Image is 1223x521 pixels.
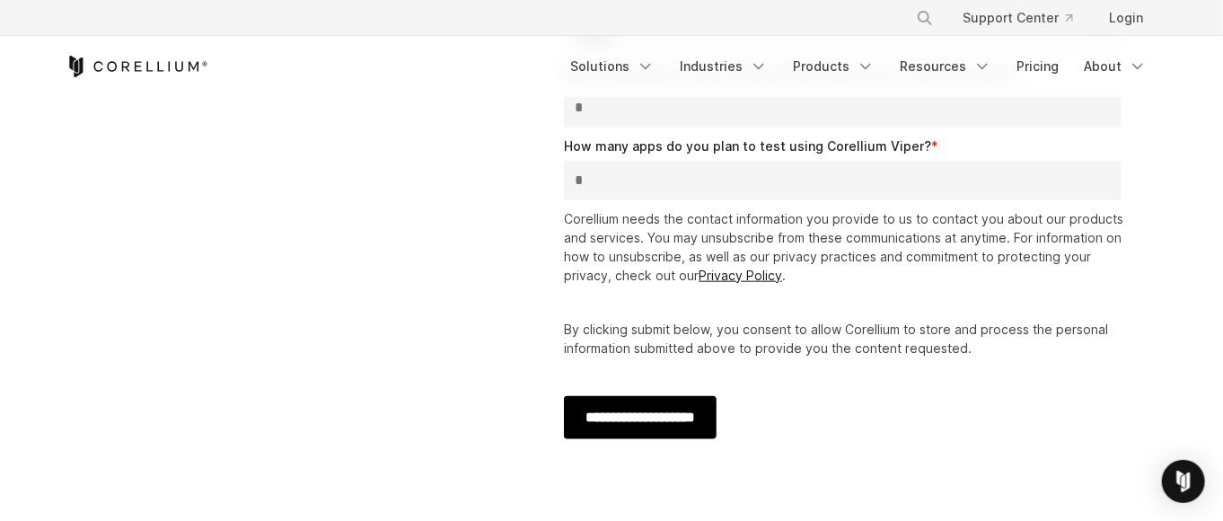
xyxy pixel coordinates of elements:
[1073,50,1157,83] a: About
[782,50,885,83] a: Products
[1095,2,1157,34] a: Login
[948,2,1087,34] a: Support Center
[699,268,782,283] a: Privacy Policy
[66,56,208,77] a: Corellium Home
[564,138,931,154] span: How many apps do you plan to test using Corellium Viper?
[669,50,779,83] a: Industries
[889,50,1002,83] a: Resources
[559,50,665,83] a: Solutions
[909,2,941,34] button: Search
[559,50,1157,83] div: Navigation Menu
[894,2,1157,34] div: Navigation Menu
[1162,460,1205,503] div: Open Intercom Messenger
[564,320,1129,358] p: By clicking submit below, you consent to allow Corellium to store and process the personal inform...
[1006,50,1069,83] a: Pricing
[564,209,1129,285] p: Corellium needs the contact information you provide to us to contact you about our products and s...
